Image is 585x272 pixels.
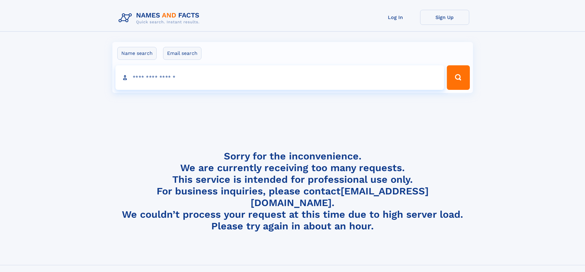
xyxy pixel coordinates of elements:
[115,65,444,90] input: search input
[117,47,157,60] label: Name search
[116,150,469,232] h4: Sorry for the inconvenience. We are currently receiving too many requests. This service is intend...
[251,185,429,209] a: [EMAIL_ADDRESS][DOMAIN_NAME]
[371,10,420,25] a: Log In
[116,10,205,26] img: Logo Names and Facts
[420,10,469,25] a: Sign Up
[447,65,470,90] button: Search Button
[163,47,201,60] label: Email search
